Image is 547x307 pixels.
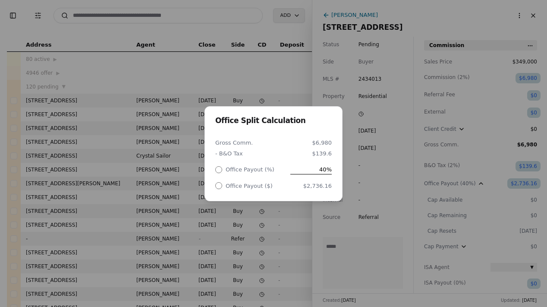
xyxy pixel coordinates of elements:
span: $139.6 [284,149,332,158]
label: Office Payout ($) [226,183,273,189]
span: $6,980 [284,138,332,147]
h2: Office Split Calculation [215,117,332,124]
label: Office Payout (%) [226,167,274,172]
span: Gross Comm. [215,138,281,147]
span: 40% [290,165,332,174]
span: - B&O Tax [215,149,281,158]
div: $2,736.16 [290,181,332,190]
